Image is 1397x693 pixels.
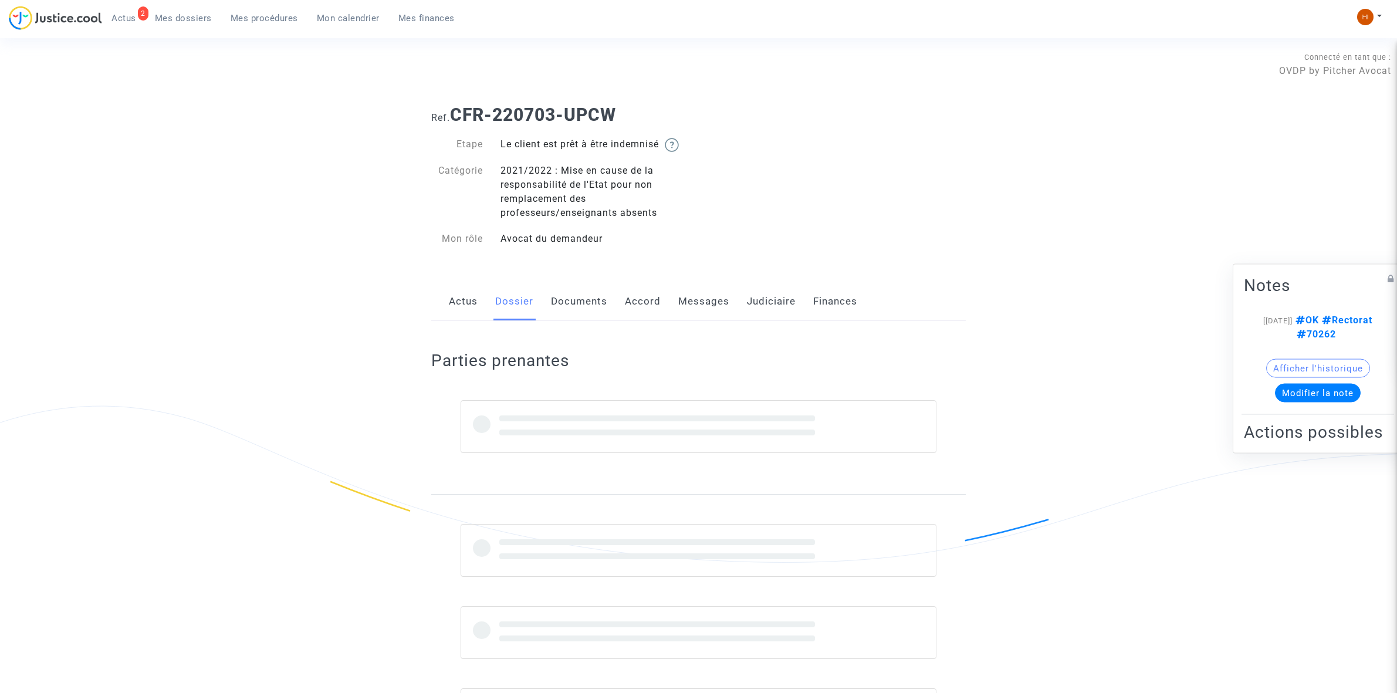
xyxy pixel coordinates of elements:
[625,282,661,321] a: Accord
[665,138,679,152] img: help.svg
[111,13,136,23] span: Actus
[398,13,455,23] span: Mes finances
[1304,53,1391,62] span: Connecté en tant que :
[678,282,729,321] a: Messages
[102,9,146,27] a: 2Actus
[1357,9,1374,25] img: fc99b196863ffcca57bb8fe2645aafd9
[146,9,221,27] a: Mes dossiers
[389,9,464,27] a: Mes finances
[551,282,607,321] a: Documents
[317,13,380,23] span: Mon calendrier
[1275,383,1361,402] button: Modifier la note
[138,6,148,21] div: 2
[813,282,857,321] a: Finances
[422,137,492,152] div: Etape
[422,232,492,246] div: Mon rôle
[231,13,298,23] span: Mes procédures
[9,6,102,30] img: jc-logo.svg
[431,112,450,123] span: Ref.
[492,137,699,152] div: Le client est prêt à être indemnisé
[1319,314,1372,325] span: Rectorat
[307,9,389,27] a: Mon calendrier
[1266,359,1370,377] button: Afficher l'historique
[1297,328,1336,339] span: 70262
[422,164,492,220] div: Catégorie
[449,282,478,321] a: Actus
[221,9,307,27] a: Mes procédures
[492,232,699,246] div: Avocat du demandeur
[1244,275,1392,295] h2: Notes
[747,282,796,321] a: Judiciaire
[431,350,975,371] h2: Parties prenantes
[495,282,533,321] a: Dossier
[492,164,699,220] div: 2021/2022 : Mise en cause de la responsabilité de l'Etat pour non remplacement des professeurs/en...
[1244,421,1392,442] h2: Actions possibles
[1263,316,1293,324] span: [[DATE]]
[450,104,616,125] b: CFR-220703-UPCW
[155,13,212,23] span: Mes dossiers
[1293,314,1319,325] span: OK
